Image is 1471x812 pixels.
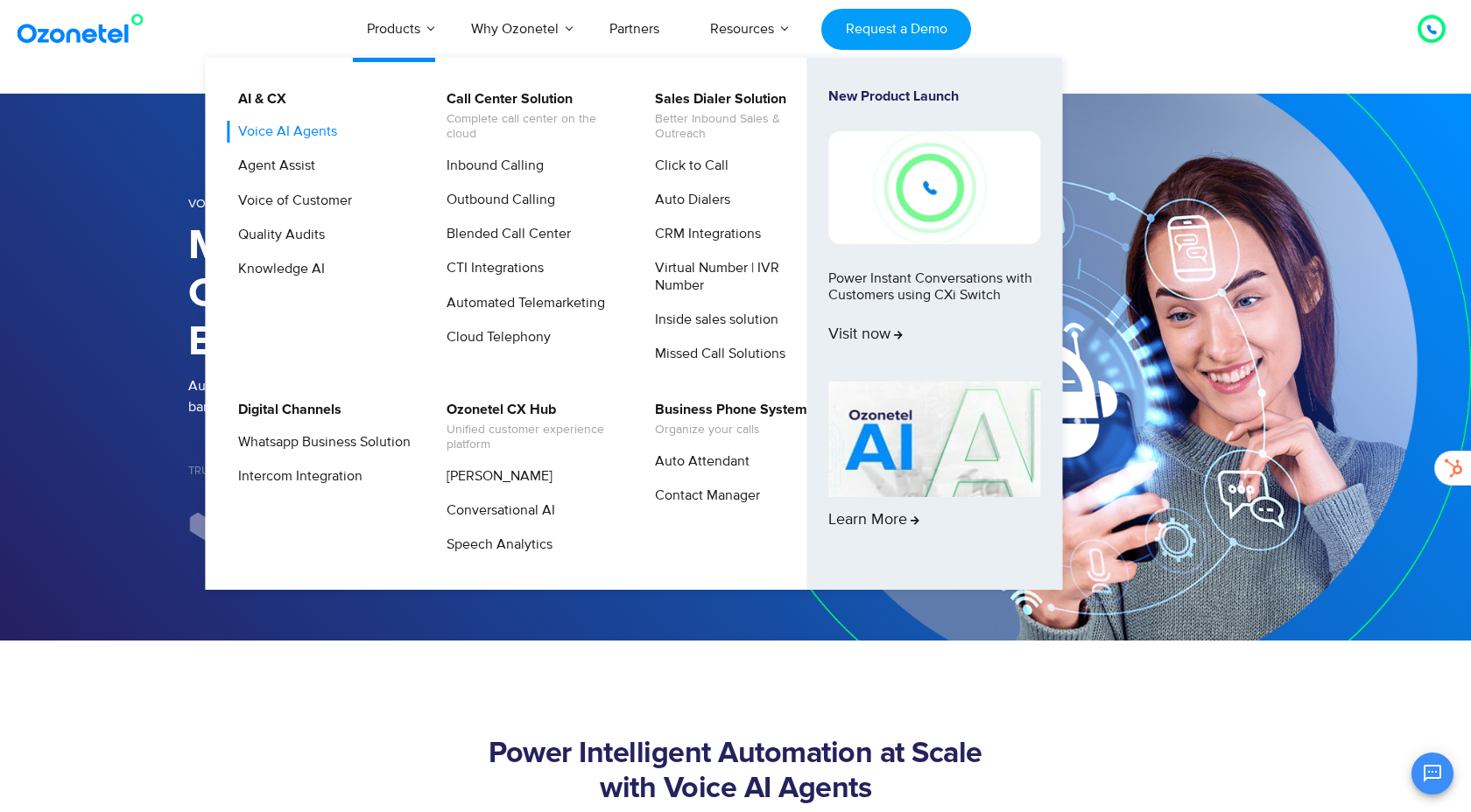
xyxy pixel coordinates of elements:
[1411,752,1453,794] button: Open chat
[188,512,299,542] img: Lazada
[227,399,344,421] a: Digital Channels
[227,258,327,280] a: Knowledge AI
[435,500,558,521] a: Conversational AI
[435,534,555,556] a: Speech Analytics
[828,131,1040,243] img: New-Project-17.png
[435,465,555,487] a: [PERSON_NAME]
[188,465,735,477] h5: Trusted by 3500+ Businesses
[227,88,289,110] a: AI & CX
[644,257,830,296] a: Virtual Number | IVR Number
[644,155,731,177] a: Click to Call
[644,309,781,331] a: Inside sales solution
[188,375,735,417] p: Automate repetitive tasks and common queries at scale. Save agent bandwidth for complex and high ...
[644,451,752,472] a: Auto Attendant
[227,121,340,143] a: Voice AI Agents
[188,222,735,367] h1: Make Your Customer Conversations More Engaging & Meaningful
[655,423,807,437] span: Organize your calls
[227,465,365,487] a: Intercom Integration
[435,223,574,245] a: Blended Call Center
[435,257,546,279] a: CTI Integrations
[447,112,619,142] span: Complete call center on the cloud
[828,325,903,345] span: Visit now
[188,512,735,542] div: Image Carousel
[188,737,1283,807] h2: Power Intelligent Automation at Scale with Voice AI Agents
[828,381,1040,497] img: AI
[227,431,413,453] a: Whatsapp Business Solution
[227,155,318,177] a: Agent Assist
[644,399,810,440] a: Business Phone SystemOrganize your calls
[447,423,619,452] span: Unified customer experience platform
[828,511,919,530] span: Learn More
[435,88,622,144] a: Call Center SolutionComplete call center on the cloud
[188,196,286,211] span: Voice AI Agents
[644,88,830,144] a: Sales Dialer SolutionBetter Inbound Sales & Outreach
[821,9,971,50] a: Request a Demo
[644,189,733,211] a: Auto Dialers
[828,381,1040,560] a: Learn More
[435,399,622,455] a: Ozonetel CX HubUnified customer experience platform
[644,343,788,365] a: Missed Call Solutions
[435,189,558,211] a: Outbound Calling
[227,190,355,212] a: Voice of Customer
[435,326,553,348] a: Cloud Telephony
[435,292,608,314] a: Automated Telemarketing
[828,88,1040,374] a: New Product LaunchPower Instant Conversations with Customers using CXi SwitchVisit now
[644,223,764,245] a: CRM Integrations
[227,224,327,246] a: Quality Audits
[655,112,827,142] span: Better Inbound Sales & Outreach
[435,155,546,177] a: Inbound Calling
[644,485,763,507] a: Contact Manager
[188,512,299,542] div: 6 / 7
